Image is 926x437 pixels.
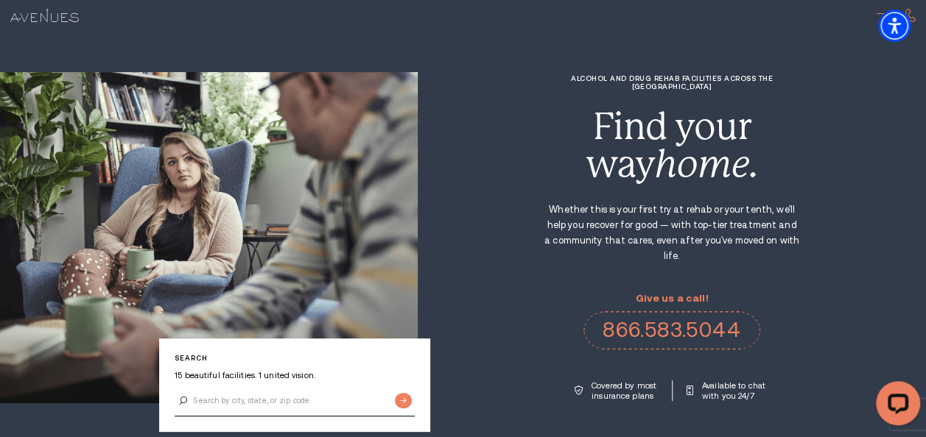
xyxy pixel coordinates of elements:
[175,370,415,380] p: 15 beautiful facilities. 1 united vision.
[543,74,801,90] h1: Alcohol and Drug Rehab Facilities across the [GEOGRAPHIC_DATA]
[864,375,926,437] iframe: LiveChat chat widget
[655,143,758,185] i: home.
[543,108,801,182] div: Find your way
[175,386,415,416] input: Search by city, state, or zip code
[543,202,801,264] p: Whether this is your first try at rehab or your tenth, we'll help you recover for good — with top...
[583,311,760,349] a: call 866.583.5044
[583,293,760,304] p: Give us a call!
[395,393,412,408] input: Submit button
[687,380,769,401] a: Available to chat with you 24/7
[575,380,659,401] a: Covered by most insurance plans
[592,380,659,401] p: Covered by most insurance plans
[878,10,911,42] div: Accessibility Menu
[175,354,415,362] p: Search
[702,380,769,401] p: Available to chat with you 24/7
